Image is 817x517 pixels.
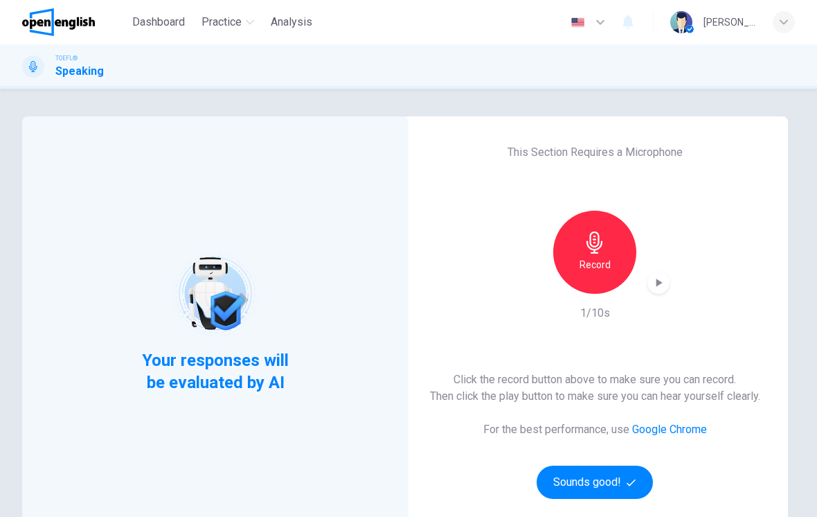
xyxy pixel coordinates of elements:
button: Sounds good! [537,466,653,499]
span: Practice [201,14,242,30]
img: robot icon [171,249,259,338]
div: [PERSON_NAME] [703,14,756,30]
h6: For the best performance, use [483,421,707,438]
button: Dashboard [127,10,190,35]
img: en [569,17,586,28]
span: Analysis [271,14,312,30]
a: Google Chrome [632,423,707,436]
h1: Speaking [55,63,104,80]
img: Profile picture [670,11,692,33]
a: OpenEnglish logo [22,8,127,36]
button: Practice [196,10,260,35]
h6: 1/10s [580,305,610,322]
span: Dashboard [132,14,185,30]
button: Record [553,211,636,294]
img: OpenEnglish logo [22,8,95,36]
span: TOEFL® [55,53,78,63]
h6: Click the record button above to make sure you can record. Then click the play button to make sur... [430,371,760,405]
h6: Record [580,256,611,273]
h6: This Section Requires a Microphone [508,144,683,161]
button: Analysis [265,10,318,35]
span: Your responses will be evaluated by AI [132,349,300,394]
